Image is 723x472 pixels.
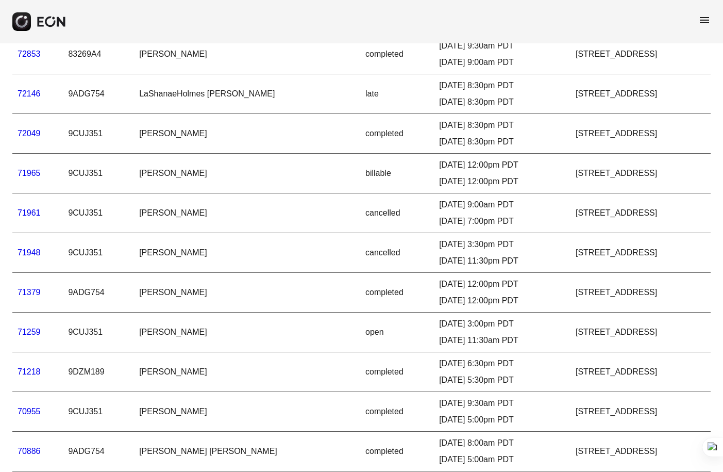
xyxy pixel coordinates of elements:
[439,453,565,466] div: [DATE] 5:00am PDT
[360,352,434,392] td: completed
[18,407,41,416] a: 70955
[439,238,565,251] div: [DATE] 3:30pm PDT
[63,154,134,193] td: 9CUJ351
[439,318,565,330] div: [DATE] 3:00pm PDT
[63,392,134,432] td: 9CUJ351
[63,313,134,352] td: 9CUJ351
[570,233,711,273] td: [STREET_ADDRESS]
[439,397,565,410] div: [DATE] 9:30am PDT
[570,273,711,313] td: [STREET_ADDRESS]
[439,215,565,227] div: [DATE] 7:00pm PDT
[134,154,360,193] td: [PERSON_NAME]
[360,313,434,352] td: open
[439,159,565,171] div: [DATE] 12:00pm PDT
[439,437,565,449] div: [DATE] 8:00am PDT
[134,352,360,392] td: [PERSON_NAME]
[134,233,360,273] td: [PERSON_NAME]
[439,295,565,307] div: [DATE] 12:00pm PDT
[18,328,41,336] a: 71259
[63,74,134,114] td: 9ADG754
[134,35,360,74] td: [PERSON_NAME]
[134,432,360,471] td: [PERSON_NAME] [PERSON_NAME]
[63,273,134,313] td: 9ADG754
[570,74,711,114] td: [STREET_ADDRESS]
[570,352,711,392] td: [STREET_ADDRESS]
[18,367,41,376] a: 71218
[439,56,565,69] div: [DATE] 9:00am PDT
[18,50,41,58] a: 72853
[570,313,711,352] td: [STREET_ADDRESS]
[18,288,41,297] a: 71379
[439,175,565,188] div: [DATE] 12:00pm PDT
[360,432,434,471] td: completed
[439,199,565,211] div: [DATE] 9:00am PDT
[18,447,41,455] a: 70886
[439,40,565,52] div: [DATE] 9:30am PDT
[63,432,134,471] td: 9ADG754
[439,374,565,386] div: [DATE] 5:30pm PDT
[63,233,134,273] td: 9CUJ351
[18,208,41,217] a: 71961
[18,89,41,98] a: 72146
[439,96,565,108] div: [DATE] 8:30pm PDT
[18,169,41,177] a: 71965
[360,193,434,233] td: cancelled
[63,193,134,233] td: 9CUJ351
[570,392,711,432] td: [STREET_ADDRESS]
[360,273,434,313] td: completed
[570,114,711,154] td: [STREET_ADDRESS]
[439,278,565,290] div: [DATE] 12:00pm PDT
[63,114,134,154] td: 9CUJ351
[360,35,434,74] td: completed
[134,193,360,233] td: [PERSON_NAME]
[134,313,360,352] td: [PERSON_NAME]
[360,74,434,114] td: late
[439,414,565,426] div: [DATE] 5:00pm PDT
[360,154,434,193] td: billable
[134,74,360,114] td: LaShanaeHolmes [PERSON_NAME]
[439,136,565,148] div: [DATE] 8:30pm PDT
[134,114,360,154] td: [PERSON_NAME]
[360,114,434,154] td: completed
[134,273,360,313] td: [PERSON_NAME]
[18,248,41,257] a: 71948
[570,154,711,193] td: [STREET_ADDRESS]
[439,334,565,347] div: [DATE] 11:30am PDT
[439,357,565,370] div: [DATE] 6:30pm PDT
[570,193,711,233] td: [STREET_ADDRESS]
[570,432,711,471] td: [STREET_ADDRESS]
[134,392,360,432] td: [PERSON_NAME]
[360,233,434,273] td: cancelled
[439,119,565,132] div: [DATE] 8:30pm PDT
[360,392,434,432] td: completed
[698,14,711,26] span: menu
[63,35,134,74] td: 83269A4
[439,79,565,92] div: [DATE] 8:30pm PDT
[570,35,711,74] td: [STREET_ADDRESS]
[439,255,565,267] div: [DATE] 11:30pm PDT
[18,129,41,138] a: 72049
[63,352,134,392] td: 9DZM189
